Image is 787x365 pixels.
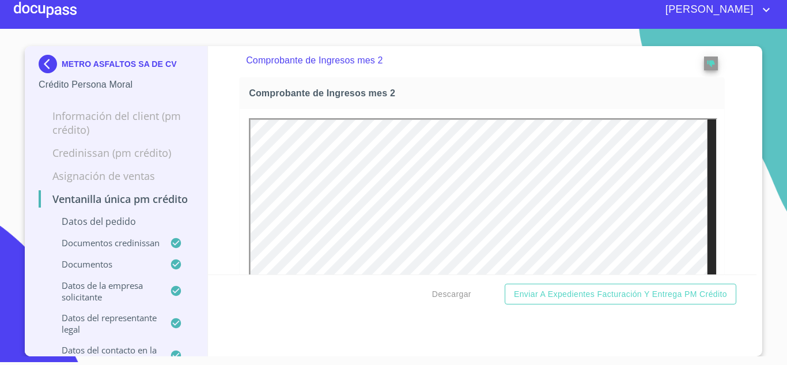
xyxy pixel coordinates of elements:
p: Documentos [39,258,170,270]
span: [PERSON_NAME] [657,1,759,19]
img: Docupass spot blue [39,55,62,73]
p: Información del Client (PM crédito) [39,109,194,137]
p: Datos del representante legal [39,312,170,335]
span: Enviar a Expedientes Facturación y Entrega PM crédito [514,287,727,302]
span: Comprobante de Ingresos mes 2 [249,87,720,99]
button: Enviar a Expedientes Facturación y Entrega PM crédito [505,284,736,305]
button: reject [704,57,718,70]
p: Datos del pedido [39,215,194,228]
span: Descargar [432,287,471,302]
p: Datos de la empresa solicitante [39,280,170,303]
p: Credinissan (PM crédito) [39,146,194,160]
p: METRO ASFALTOS SA DE CV [62,59,177,69]
p: Comprobante de Ingresos mes 2 [246,54,671,67]
div: METRO ASFALTOS SA DE CV [39,55,194,78]
p: Ventanilla única PM crédito [39,192,194,206]
p: Asignación de Ventas [39,169,194,183]
button: account of current user [657,1,773,19]
p: Documentos CrediNissan [39,237,170,249]
p: Crédito Persona Moral [39,78,194,92]
button: Descargar [427,284,476,305]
